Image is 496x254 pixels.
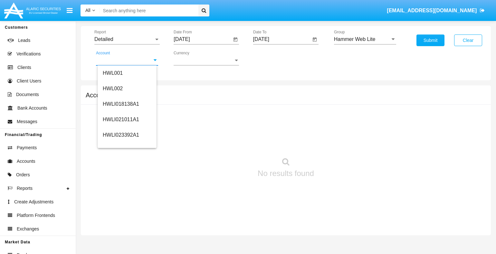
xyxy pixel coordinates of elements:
span: Bank Accounts [17,105,47,112]
span: Clients [17,64,31,71]
span: Payments [17,144,37,151]
span: Leads [18,37,30,44]
span: All [85,8,91,13]
span: HWL002 [103,86,123,91]
span: HWLI021011A1 [103,117,139,122]
span: Accounts [17,158,35,165]
button: Submit [416,34,444,46]
span: Currency [174,57,233,63]
span: Documents [16,91,39,98]
h5: Account Reports [86,93,133,98]
span: Messages [17,118,37,125]
span: HWL001 [103,70,123,76]
span: Create Adjustments [14,199,53,205]
span: HWLI023392A1 [103,132,139,138]
img: Logo image [3,1,62,20]
input: Search [100,5,196,16]
a: [EMAIL_ADDRESS][DOMAIN_NAME] [384,2,488,20]
span: Exchanges [17,226,39,232]
button: Open calendar [232,36,239,44]
p: No results found [258,168,314,179]
span: HWLI024804A1 [103,148,139,153]
span: Client Users [17,78,41,84]
span: Detailed [94,36,113,42]
span: Orders [16,171,30,178]
span: [EMAIL_ADDRESS][DOMAIN_NAME] [387,8,477,13]
span: Verifications [16,51,41,57]
span: Platform Frontends [17,212,55,219]
a: All [81,7,100,14]
button: Clear [454,34,482,46]
span: HWLI018138A1 [103,101,139,107]
span: Reports [17,185,33,192]
button: Open calendar [311,36,319,44]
